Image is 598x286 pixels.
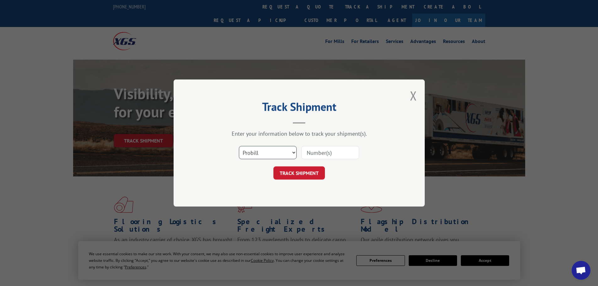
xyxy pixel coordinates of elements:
[301,146,359,159] input: Number(s)
[205,102,393,114] h2: Track Shipment
[205,130,393,137] div: Enter your information below to track your shipment(s).
[273,166,325,180] button: TRACK SHIPMENT
[410,87,417,104] button: Close modal
[572,261,590,280] a: Open chat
